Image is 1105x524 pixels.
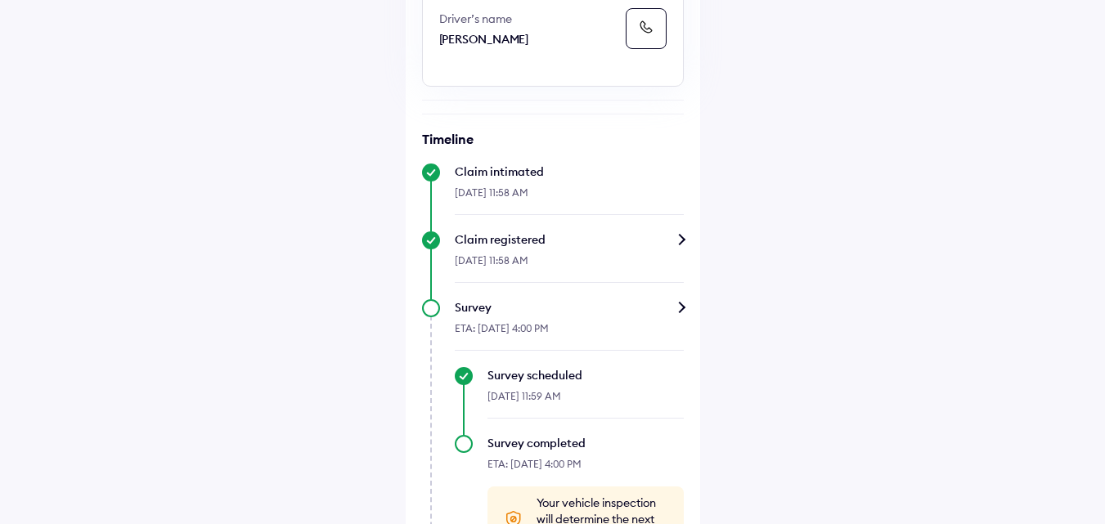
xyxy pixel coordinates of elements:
div: [DATE] 11:58 AM [455,248,684,283]
p: Driver’s name [439,11,619,27]
div: Survey [455,299,684,316]
div: Survey scheduled [487,367,684,383]
div: Claim intimated [455,163,684,180]
p: [PERSON_NAME] [439,31,619,47]
div: ETA: [DATE] 4:00 PM [455,316,684,351]
div: [DATE] 11:58 AM [455,180,684,215]
h6: Timeline [422,131,684,147]
div: [DATE] 11:59 AM [487,383,684,419]
div: Claim registered [455,231,684,248]
div: ETA: [DATE] 4:00 PM [487,451,684,486]
div: Survey completed [487,435,684,451]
